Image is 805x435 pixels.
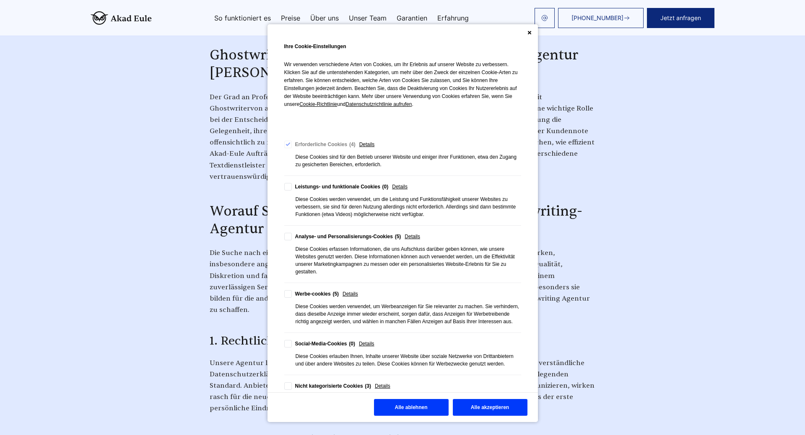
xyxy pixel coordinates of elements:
[395,233,401,240] div: 5
[349,340,355,347] div: 0
[375,382,390,390] span: Details
[295,141,356,148] div: Erforderliche Cookies
[299,101,337,107] span: Cookie-Richtlinie
[365,382,371,390] div: 3
[296,196,521,218] div: Diese Cookies werden verwendet, um die Leistung und Funktionsfähigkeit unserer Websites zu verbes...
[359,340,374,347] span: Details
[374,399,449,416] button: Alle ablehnen
[295,382,371,390] div: Nicht kategorisierte Cookies
[267,24,538,422] div: Cookie Consent Preferences
[296,245,521,275] div: Diese Cookies erfassen Informationen, die uns Aufschluss darüber geben können, wie unsere Website...
[382,183,389,190] div: 0
[359,141,375,148] span: Details
[453,399,527,416] button: Alle akzeptieren
[296,153,521,168] div: Diese Cookies sind für den Betrieb unserer Website und einiger ihrer Funktionen, etwa den Zugang ...
[295,233,401,240] div: Analyse- und Personalisierungs-Cookies
[405,233,420,240] span: Details
[284,41,521,52] h2: Ihre Cookie-Einstellungen
[343,290,358,298] span: Details
[295,340,355,347] div: Social-Media-Cookies
[527,31,532,35] button: Close
[392,183,408,190] span: Details
[332,290,339,298] div: 5
[295,290,339,298] div: Werbe-cookies
[284,61,521,121] p: Wir verwenden verschiedene Arten von Cookies, um Ihr Erlebnis auf unserer Website zu verbessern. ...
[295,183,389,190] div: Leistungs- und funktionale Cookies
[345,101,412,107] span: Datenschutzrichtlinie aufrufen
[349,141,356,148] div: 4
[296,353,521,368] div: Diese Cookies erlauben Ihnen, Inhalte unserer Website über soziale Netzwerke von Drittanbietern u...
[296,303,521,325] div: Diese Cookies werden verwendet, um Werbeanzeigen für Sie relevanter zu machen. Sie verhindern, da...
